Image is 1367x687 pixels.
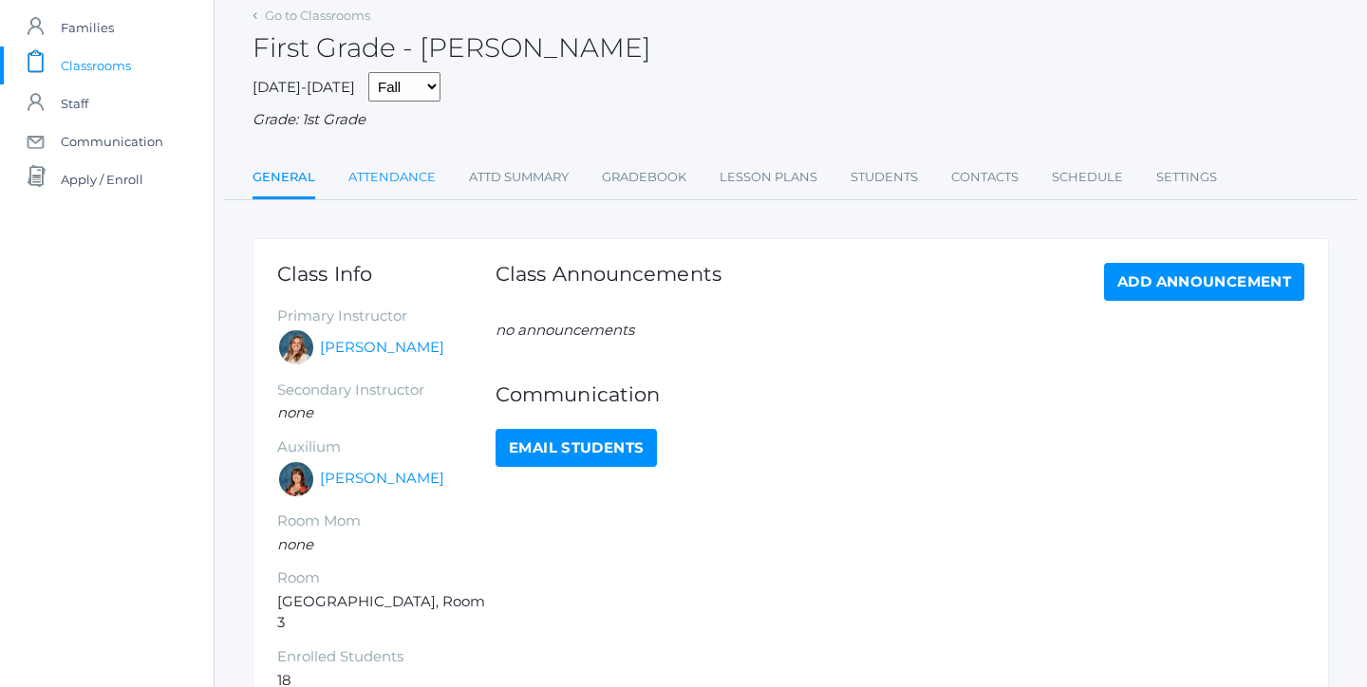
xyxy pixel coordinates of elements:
[851,158,918,196] a: Students
[496,263,721,296] h1: Class Announcements
[1104,263,1304,301] a: Add Announcement
[277,513,496,529] h5: Room Mom
[277,308,496,325] h5: Primary Instructor
[253,109,1329,131] div: Grade: 1st Grade
[253,158,315,199] a: General
[277,649,496,665] h5: Enrolled Students
[348,158,436,196] a: Attendance
[277,535,313,553] em: none
[277,263,496,285] h1: Class Info
[61,46,131,84] span: Classrooms
[277,403,313,421] em: none
[61,122,163,160] span: Communication
[277,382,496,399] h5: Secondary Instructor
[320,468,444,490] a: [PERSON_NAME]
[277,460,315,498] div: Heather Wallock
[951,158,1019,196] a: Contacts
[496,383,1304,405] h1: Communication
[61,160,143,198] span: Apply / Enroll
[265,8,370,23] a: Go to Classrooms
[61,9,114,46] span: Families
[496,321,634,339] em: no announcements
[1156,158,1217,196] a: Settings
[469,158,569,196] a: Attd Summary
[277,570,496,586] h5: Room
[277,328,315,366] div: Liv Barber
[277,439,496,455] h5: Auxilium
[253,33,651,63] h2: First Grade - [PERSON_NAME]
[720,158,817,196] a: Lesson Plans
[253,78,355,96] span: [DATE]-[DATE]
[1052,158,1123,196] a: Schedule
[602,158,686,196] a: Gradebook
[61,84,88,122] span: Staff
[320,337,444,359] a: [PERSON_NAME]
[496,429,657,467] a: Email Students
